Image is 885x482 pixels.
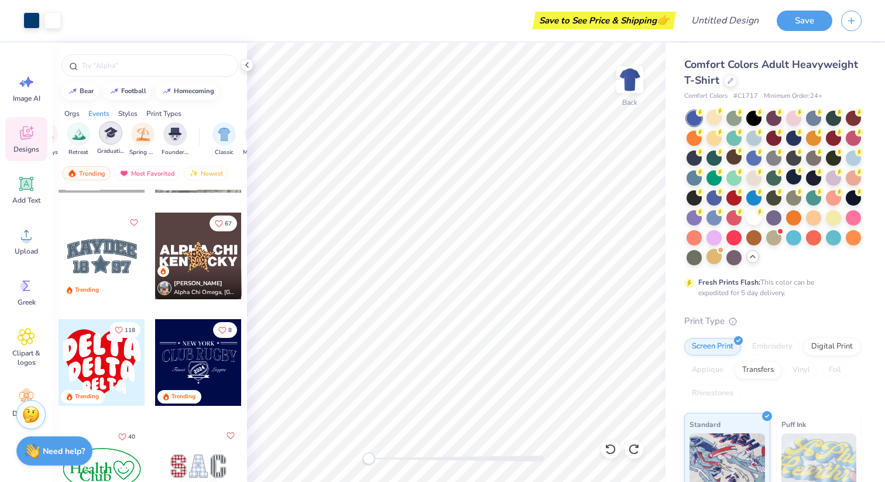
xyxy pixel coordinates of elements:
span: [PERSON_NAME] [174,279,222,288]
button: Save [777,11,832,31]
img: most_fav.gif [119,169,129,177]
button: filter button [243,122,270,157]
div: filter for Founder’s Day [162,122,188,157]
div: Trending [171,392,195,401]
button: football [103,83,152,100]
div: Orgs [64,108,80,119]
div: Events [88,108,109,119]
button: filter button [212,122,236,157]
div: filter for Classic [212,122,236,157]
span: 67 [225,221,232,227]
span: Founder’s Day [162,148,188,157]
input: Try "Alpha" [81,60,231,71]
div: Transfers [735,361,781,379]
div: filter for Retreat [67,122,90,157]
div: bear [80,88,94,94]
img: Back [618,68,642,91]
button: bear [61,83,99,100]
span: Comfort Colors Adult Heavyweight T-Shirt [684,57,858,87]
span: Comfort Colors [684,91,728,101]
span: Clipart & logos [7,348,46,367]
div: Vinyl [785,361,818,379]
div: Embroidery [745,338,800,355]
img: Retreat Image [72,128,85,141]
span: Alpha Chi Omega, [GEOGRAPHIC_DATA][US_STATE] [174,288,237,297]
div: Accessibility label [363,453,375,464]
span: Greek [18,298,36,307]
div: Screen Print [684,338,741,355]
span: Add Text [12,196,40,205]
div: Print Type [684,315,862,328]
img: Classic Image [218,128,231,141]
div: filter for Graduation [97,121,124,156]
div: Foil [821,361,849,379]
span: # C1717 [733,91,758,101]
button: Like [127,216,141,230]
img: Spring Break Image [136,128,150,141]
div: Print Types [146,108,181,119]
div: filter for Spring Break [129,122,156,157]
button: Like [210,216,237,231]
button: filter button [67,122,90,157]
button: filter button [129,122,156,157]
button: filter button [162,122,188,157]
span: 118 [125,327,135,333]
span: 👉 [657,13,670,27]
img: newest.gif [189,169,198,177]
span: Retreat [68,148,88,157]
span: Minimalist [243,148,270,157]
div: Most Favorited [114,166,180,180]
input: Untitled Design [682,9,768,32]
span: Minimum Order: 24 + [764,91,822,101]
span: Upload [15,247,38,256]
button: filter button [97,122,124,157]
div: Newest [184,166,228,180]
div: Back [622,97,637,108]
div: Digital Print [804,338,860,355]
img: Graduation Image [104,127,118,140]
div: filter for Minimalist [243,122,270,157]
span: Image AI [13,94,40,103]
div: Save to See Price & Shipping [536,12,673,29]
button: Like [213,322,237,338]
div: homecoming [174,88,214,94]
div: Rhinestones [684,385,741,402]
button: Like [113,429,140,445]
span: Spring Break [129,148,156,157]
img: trend_line.gif [162,88,171,95]
div: Trending [75,286,99,295]
img: Founder’s Day Image [169,128,181,141]
img: trending.gif [67,169,77,177]
div: Trending [62,166,111,180]
div: football [121,88,146,94]
span: Graduation [97,147,124,156]
span: 8 [228,327,232,333]
button: Like [109,322,140,338]
div: Trending [75,392,99,401]
div: Applique [684,361,731,379]
button: Like [224,429,238,443]
div: Styles [118,108,138,119]
span: Classic [215,148,234,157]
strong: Need help? [43,446,85,457]
span: 40 [128,434,135,440]
span: Standard [690,418,721,430]
span: Decorate [12,409,40,418]
span: Designs [13,145,39,154]
span: Puff Ink [781,418,806,430]
div: This color can be expedited for 5 day delivery. [698,277,842,298]
img: trend_line.gif [68,88,77,95]
img: trend_line.gif [109,88,119,95]
strong: Fresh Prints Flash: [698,278,760,287]
button: homecoming [156,83,219,100]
